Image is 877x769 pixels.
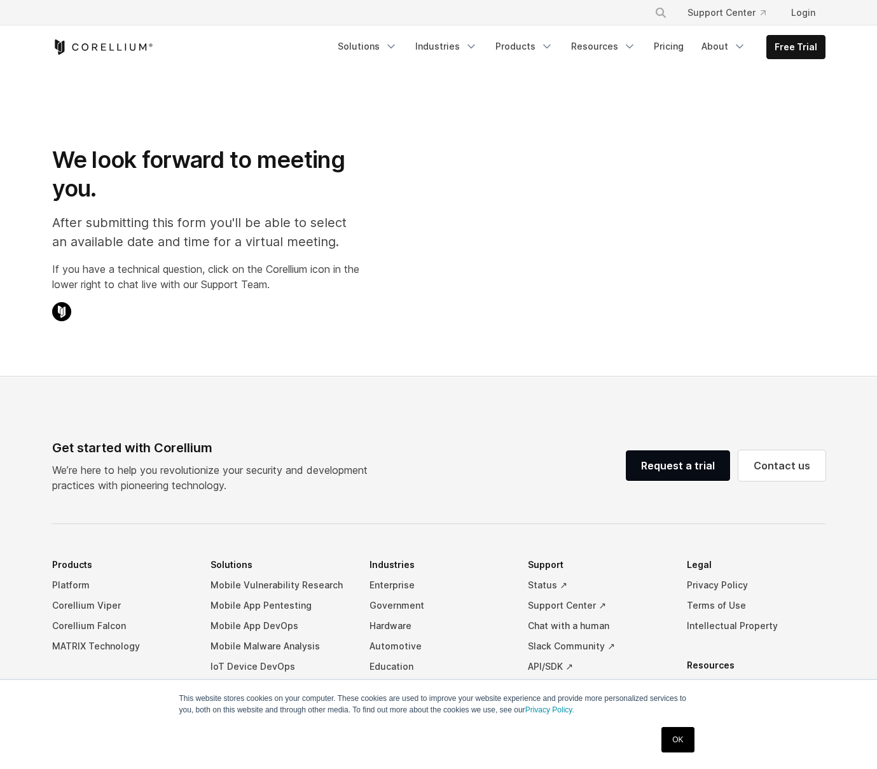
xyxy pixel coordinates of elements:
div: Get started with Corellium [52,438,378,457]
a: Login [781,1,825,24]
a: Pricing [646,35,691,58]
a: About [694,35,754,58]
a: Corellium Home [52,39,153,55]
a: MATRIX Technology [52,636,191,656]
a: Slack Community ↗ [528,636,666,656]
a: Automotive [369,636,508,656]
a: Education [369,656,508,677]
a: Products [488,35,561,58]
a: Government [369,595,508,616]
div: Navigation Menu [330,35,825,59]
a: Privacy Policy [687,575,825,595]
a: Updates ↗ [528,677,666,697]
a: Platform [52,575,191,595]
a: Mobile App DevOps [211,616,349,636]
div: Navigation Menu [639,1,825,24]
a: Support Center [677,1,776,24]
a: Journalism [369,677,508,697]
a: Support Center ↗ [528,595,666,616]
button: Search [649,1,672,24]
a: Enterprise [369,575,508,595]
a: Intellectual Property [687,616,825,636]
a: Request a trial [626,450,730,481]
h1: We look forward to meeting you. [52,146,359,203]
a: Corellium Falcon [52,616,191,636]
a: Contact us [738,450,825,481]
a: Mobile App Pentesting [211,595,349,616]
a: Mobile Vulnerability Research [211,575,349,595]
a: Technical Articles [687,675,825,696]
a: IoT Device DevOps [211,656,349,677]
a: Solutions [330,35,405,58]
a: Mobile Malware Analysis [211,636,349,656]
a: Free Trial [767,36,825,59]
a: Status ↗ [528,575,666,595]
a: Chat with a human [528,616,666,636]
a: Terms of Use [687,595,825,616]
a: Resources [563,35,644,58]
p: We’re here to help you revolutionize your security and development practices with pioneering tech... [52,462,378,493]
a: Privacy Policy. [525,705,574,714]
a: Industries [408,35,485,58]
a: Corellium Viper [52,595,191,616]
a: OK [661,727,694,752]
a: API/SDK ↗ [528,656,666,677]
p: This website stores cookies on your computer. These cookies are used to improve your website expe... [179,693,698,716]
img: Corellium Chat Icon [52,302,71,321]
p: After submitting this form you'll be able to select an available date and time for a virtual meet... [52,213,359,251]
a: Automotive Systems [211,677,349,697]
p: If you have a technical question, click on the Corellium icon in the lower right to chat live wit... [52,261,359,292]
a: Hardware [369,616,508,636]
